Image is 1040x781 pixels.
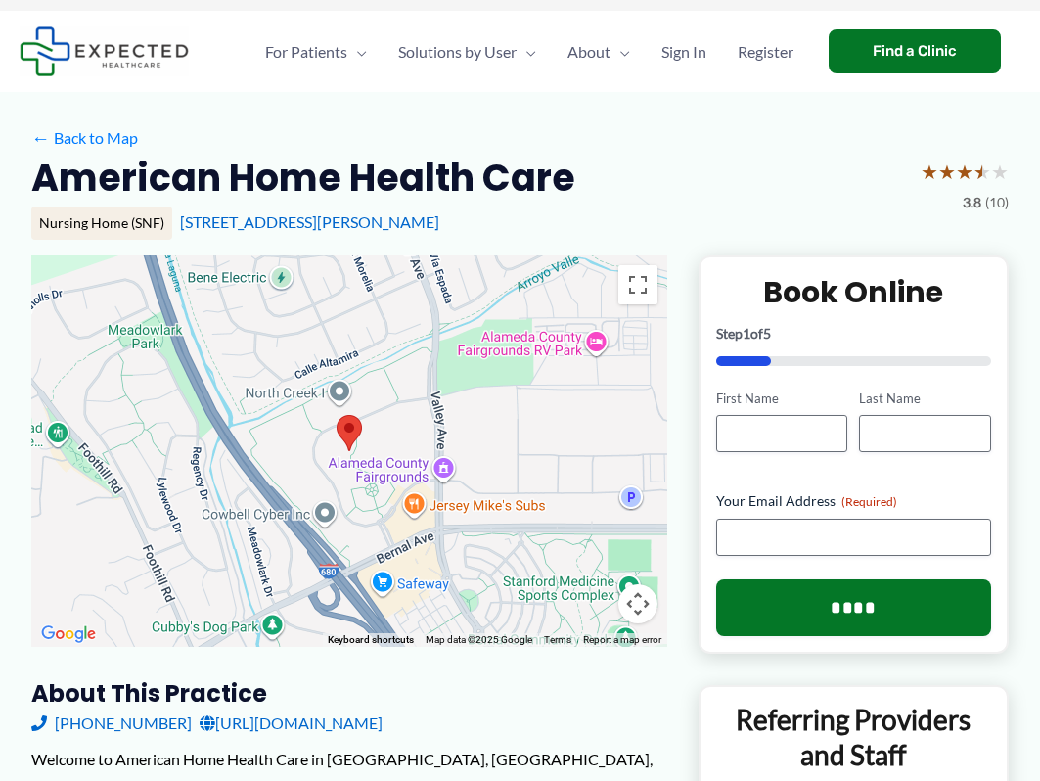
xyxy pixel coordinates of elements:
img: Google [36,621,101,647]
a: ←Back to Map [31,123,138,153]
span: (10) [985,190,1009,215]
img: Expected Healthcare Logo - side, dark font, small [20,26,189,76]
button: Keyboard shortcuts [328,633,414,647]
span: ★ [991,154,1009,190]
span: Sign In [661,18,706,86]
span: Menu Toggle [517,18,536,86]
span: Menu Toggle [610,18,630,86]
h2: Book Online [716,273,991,311]
span: Menu Toggle [347,18,367,86]
button: Toggle fullscreen view [618,265,657,304]
span: About [567,18,610,86]
span: ★ [938,154,956,190]
a: For PatientsMenu Toggle [249,18,383,86]
div: Nursing Home (SNF) [31,207,172,240]
a: Sign In [646,18,722,86]
span: ★ [921,154,938,190]
h2: American Home Health Care [31,154,575,202]
a: Find a Clinic [829,29,1001,73]
p: Referring Providers and Staff [715,702,992,773]
nav: Primary Site Navigation [249,18,809,86]
span: 3.8 [963,190,981,215]
a: AboutMenu Toggle [552,18,646,86]
a: Open this area in Google Maps (opens a new window) [36,621,101,647]
span: ← [31,128,50,147]
span: 5 [763,325,771,342]
span: Map data ©2025 Google [426,634,532,645]
a: Terms (opens in new tab) [544,634,571,645]
label: Your Email Address [716,491,991,511]
label: Last Name [859,390,990,408]
span: ★ [973,154,991,190]
button: Map camera controls [618,584,657,623]
a: Report a map error [583,634,661,645]
a: [STREET_ADDRESS][PERSON_NAME] [180,212,439,231]
a: [URL][DOMAIN_NAME] [200,709,383,738]
span: (Required) [841,494,897,509]
label: First Name [716,390,847,408]
a: Solutions by UserMenu Toggle [383,18,552,86]
span: Register [738,18,793,86]
a: Register [722,18,809,86]
a: [PHONE_NUMBER] [31,709,192,738]
span: For Patients [265,18,347,86]
span: ★ [956,154,973,190]
h3: About this practice [31,678,667,709]
span: 1 [743,325,750,342]
p: Step of [716,327,991,341]
span: Solutions by User [398,18,517,86]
